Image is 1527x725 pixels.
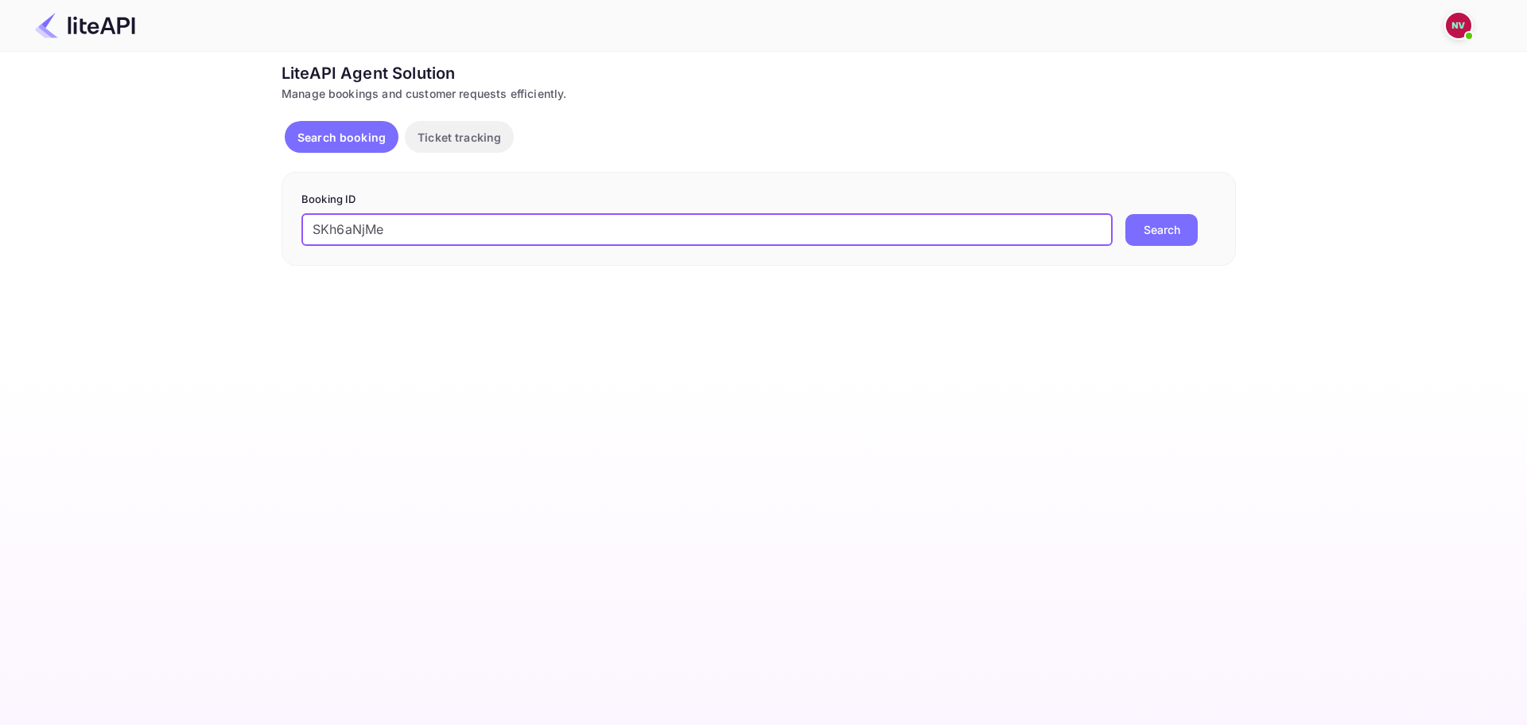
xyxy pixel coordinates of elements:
img: Nicholas Valbusa [1446,13,1471,38]
button: Search [1125,214,1198,246]
input: Enter Booking ID (e.g., 63782194) [301,214,1113,246]
div: LiteAPI Agent Solution [282,61,1236,85]
p: Search booking [297,129,386,146]
p: Ticket tracking [418,129,501,146]
img: LiteAPI Logo [35,13,135,38]
div: Manage bookings and customer requests efficiently. [282,85,1236,102]
p: Booking ID [301,192,1216,208]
